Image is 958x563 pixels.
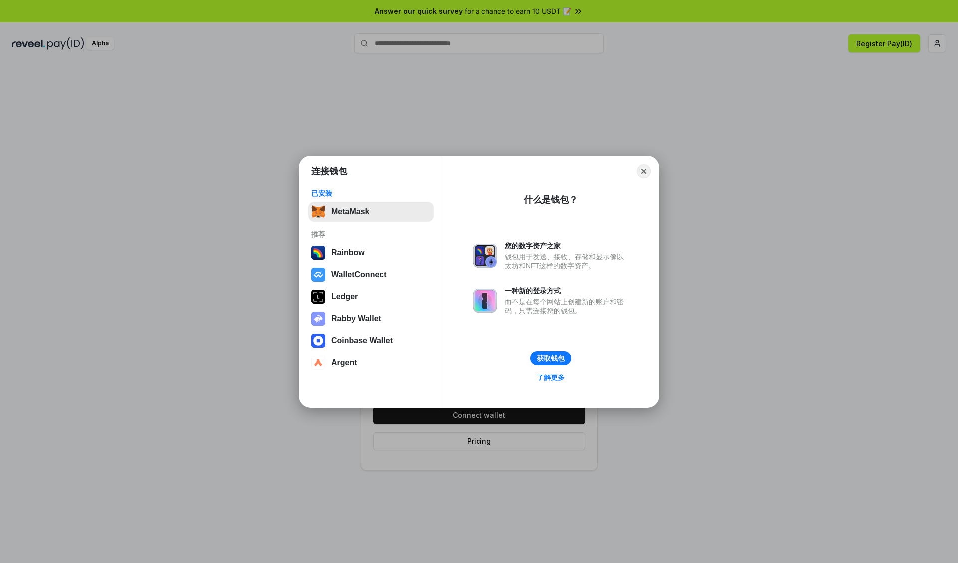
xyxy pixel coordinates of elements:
[331,248,365,257] div: Rainbow
[331,314,381,323] div: Rabby Wallet
[537,354,565,363] div: 获取钱包
[311,268,325,282] img: svg+xml,%3Csvg%20width%3D%2228%22%20height%3D%2228%22%20viewBox%3D%220%200%2028%2028%22%20fill%3D...
[311,189,431,198] div: 已安装
[505,252,629,270] div: 钱包用于发送、接收、存储和显示像以太坊和NFT这样的数字资产。
[331,358,357,367] div: Argent
[308,243,434,263] button: Rainbow
[311,334,325,348] img: svg+xml,%3Csvg%20width%3D%2228%22%20height%3D%2228%22%20viewBox%3D%220%200%2028%2028%22%20fill%3D...
[308,202,434,222] button: MetaMask
[637,164,651,178] button: Close
[505,286,629,295] div: 一种新的登录方式
[311,356,325,370] img: svg+xml,%3Csvg%20width%3D%2228%22%20height%3D%2228%22%20viewBox%3D%220%200%2028%2028%22%20fill%3D...
[530,351,571,365] button: 获取钱包
[311,312,325,326] img: svg+xml,%3Csvg%20xmlns%3D%22http%3A%2F%2Fwww.w3.org%2F2000%2Fsvg%22%20fill%3D%22none%22%20viewBox...
[308,265,434,285] button: WalletConnect
[308,331,434,351] button: Coinbase Wallet
[331,336,393,345] div: Coinbase Wallet
[308,287,434,307] button: Ledger
[331,207,369,216] div: MetaMask
[331,292,358,301] div: Ledger
[537,373,565,382] div: 了解更多
[308,309,434,329] button: Rabby Wallet
[331,270,387,279] div: WalletConnect
[311,230,431,239] div: 推荐
[524,194,578,206] div: 什么是钱包？
[311,205,325,219] img: svg+xml,%3Csvg%20fill%3D%22none%22%20height%3D%2233%22%20viewBox%3D%220%200%2035%2033%22%20width%...
[311,246,325,260] img: svg+xml,%3Csvg%20width%3D%22120%22%20height%3D%22120%22%20viewBox%3D%220%200%20120%20120%22%20fil...
[473,289,497,313] img: svg+xml,%3Csvg%20xmlns%3D%22http%3A%2F%2Fwww.w3.org%2F2000%2Fsvg%22%20fill%3D%22none%22%20viewBox...
[311,165,347,177] h1: 连接钱包
[505,297,629,315] div: 而不是在每个网站上创建新的账户和密码，只需连接您的钱包。
[473,244,497,268] img: svg+xml,%3Csvg%20xmlns%3D%22http%3A%2F%2Fwww.w3.org%2F2000%2Fsvg%22%20fill%3D%22none%22%20viewBox...
[505,241,629,250] div: 您的数字资产之家
[311,290,325,304] img: svg+xml,%3Csvg%20xmlns%3D%22http%3A%2F%2Fwww.w3.org%2F2000%2Fsvg%22%20width%3D%2228%22%20height%3...
[531,371,571,384] a: 了解更多
[308,353,434,373] button: Argent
